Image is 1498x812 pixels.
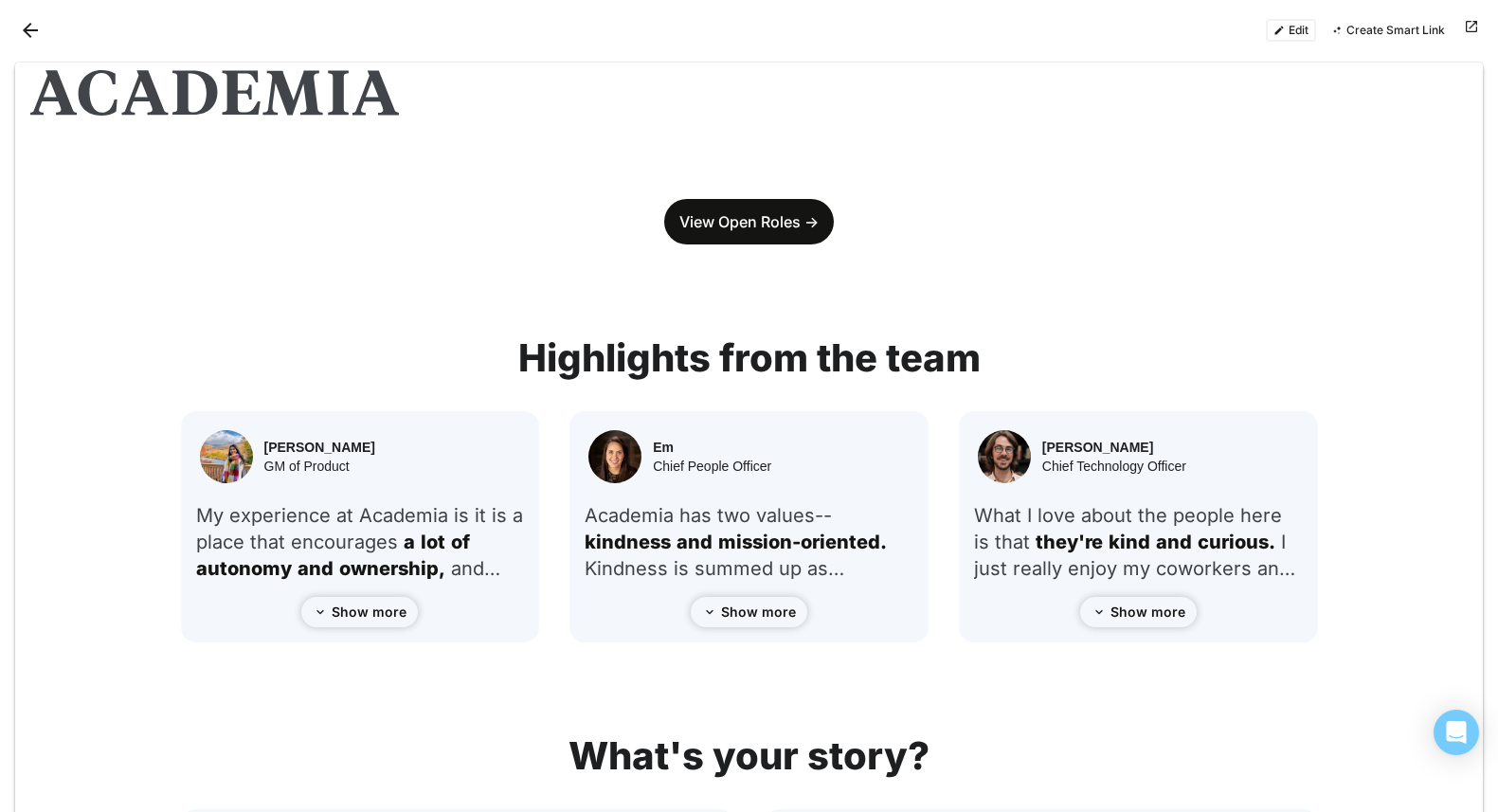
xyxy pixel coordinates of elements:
img: Isabelle Tao headshot [200,430,253,483]
span: My [196,504,224,527]
span: kind [1109,531,1150,553]
div: Chief People Officer [653,459,771,474]
span: autonomy [196,557,292,580]
span: that [995,531,1030,553]
span: is [454,504,469,527]
span: a [404,531,415,553]
span: love [1038,504,1075,527]
img: Academia logo [30,70,399,116]
span: ownership, [339,557,445,580]
div: Chief Technology Officer [1042,459,1186,474]
span: about [1081,504,1132,527]
span: Academia [585,504,674,527]
span: of [451,531,470,553]
div: Open Intercom Messenger [1434,710,1479,755]
span: it [475,504,486,527]
span: and [1156,531,1192,553]
div: Em [653,440,771,455]
img: Em Kintner headshot [588,430,641,483]
strong: What's your story? [569,732,929,779]
span: I [1281,531,1286,553]
span: and [298,557,334,580]
span: summed [695,557,773,580]
span: just [974,557,1007,580]
span: the [1138,504,1167,527]
button: Show more [301,597,418,627]
span: as [807,557,844,580]
span: two [717,504,750,527]
span: Academia [359,504,448,527]
span: at [336,504,353,527]
span: really [1013,557,1062,580]
button: Show more [691,597,807,627]
span: is [974,531,989,553]
span: and [451,557,500,580]
span: has [679,504,712,527]
span: place [196,531,244,553]
span: values-- [756,504,832,527]
button: Show more [1080,597,1197,627]
div: [PERSON_NAME] [264,440,375,455]
span: Kindness [585,557,668,580]
span: mission-oriented. [718,531,887,553]
span: people [1173,504,1235,527]
span: kindness [585,531,671,553]
span: my [1123,557,1150,580]
span: What [974,504,1021,527]
span: and [1257,557,1295,580]
span: lot [421,531,445,553]
span: up [779,557,802,580]
div: GM of Product [264,459,375,474]
span: a [513,504,523,527]
span: that [250,531,285,553]
span: here [1240,504,1282,527]
span: is [674,557,689,580]
span: coworkers [1156,557,1252,580]
img: Nate Sullivan headshot [978,430,1031,483]
span: and [677,531,713,553]
span: enjoy [1068,557,1117,580]
span: curious. [1198,531,1275,553]
strong: Highlights from the team [518,334,981,381]
div: [PERSON_NAME] [1042,440,1186,455]
button: Create Smart Link [1324,19,1453,42]
button: Edit [1266,19,1316,42]
span: experience [229,504,331,527]
span: encourages [291,531,398,553]
span: I [1027,504,1032,527]
span: they're [1036,531,1103,553]
button: Back [15,15,45,45]
span: is [492,504,507,527]
a: View Open Roles -> [664,199,834,244]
